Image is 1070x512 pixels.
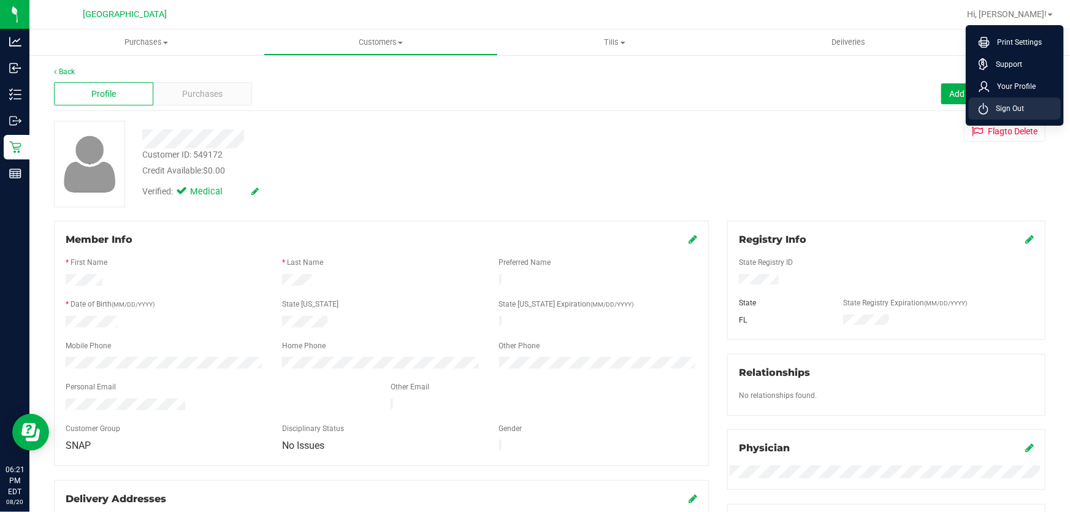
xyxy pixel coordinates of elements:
span: No Issues [282,440,324,451]
inline-svg: Inbound [9,62,21,74]
label: Preferred Name [499,257,551,268]
span: Relationships [739,367,810,378]
div: FL [730,315,834,326]
label: Gender [499,423,522,434]
span: SNAP [66,440,91,451]
label: State Registry ID [739,257,793,268]
label: Last Name [287,257,323,268]
span: (MM/DD/YYYY) [112,301,155,308]
div: Credit Available: [142,164,629,177]
inline-svg: Reports [9,167,21,180]
span: (MM/DD/YYYY) [591,301,634,308]
span: Purchases [183,88,223,101]
span: Profile [91,88,116,101]
span: (MM/DD/YYYY) [924,300,967,307]
a: Support [979,58,1056,71]
span: $0.00 [203,166,225,175]
label: Customer Group [66,423,120,434]
img: user-icon.png [58,132,122,196]
label: Personal Email [66,381,116,392]
a: Deliveries [732,29,966,55]
span: [GEOGRAPHIC_DATA] [83,9,167,20]
span: Registry Info [739,234,806,245]
span: Medical [190,185,239,199]
label: Other Phone [499,340,540,351]
span: Deliveries [816,37,882,48]
label: First Name [71,257,107,268]
span: Your Profile [990,80,1036,93]
a: Purchases [29,29,264,55]
label: State [US_STATE] [282,299,338,310]
button: Flagto Delete [964,121,1045,142]
span: Sign Out [988,102,1024,115]
span: Member Info [66,234,132,245]
inline-svg: Analytics [9,36,21,48]
p: 06:21 PM EDT [6,464,24,497]
span: Print Settings [990,36,1042,48]
a: Back [54,67,75,76]
div: Customer ID: 549172 [142,148,223,161]
label: Date of Birth [71,299,155,310]
label: Mobile Phone [66,340,111,351]
inline-svg: Inventory [9,88,21,101]
button: Add customer to queue [941,83,1045,104]
span: Purchases [29,37,264,48]
label: Other Email [391,381,429,392]
span: Physician [739,442,790,454]
span: Customers [264,37,497,48]
label: Disciplinary Status [282,423,344,434]
span: Support [988,58,1022,71]
inline-svg: Outbound [9,115,21,127]
iframe: Resource center [12,414,49,451]
p: 08/20 [6,497,24,506]
span: Add customer to queue [949,89,1038,99]
div: State [730,297,834,308]
li: Sign Out [969,97,1061,120]
label: State [US_STATE] Expiration [499,299,634,310]
span: Delivery Addresses [66,493,166,505]
label: State Registry Expiration [843,297,967,308]
div: Verified: [142,185,259,199]
inline-svg: Retail [9,141,21,153]
a: Customers [264,29,498,55]
label: Home Phone [282,340,326,351]
span: Hi, [PERSON_NAME]! [967,9,1047,19]
a: Tills [498,29,732,55]
label: No relationships found. [739,390,817,401]
span: Tills [499,37,732,48]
